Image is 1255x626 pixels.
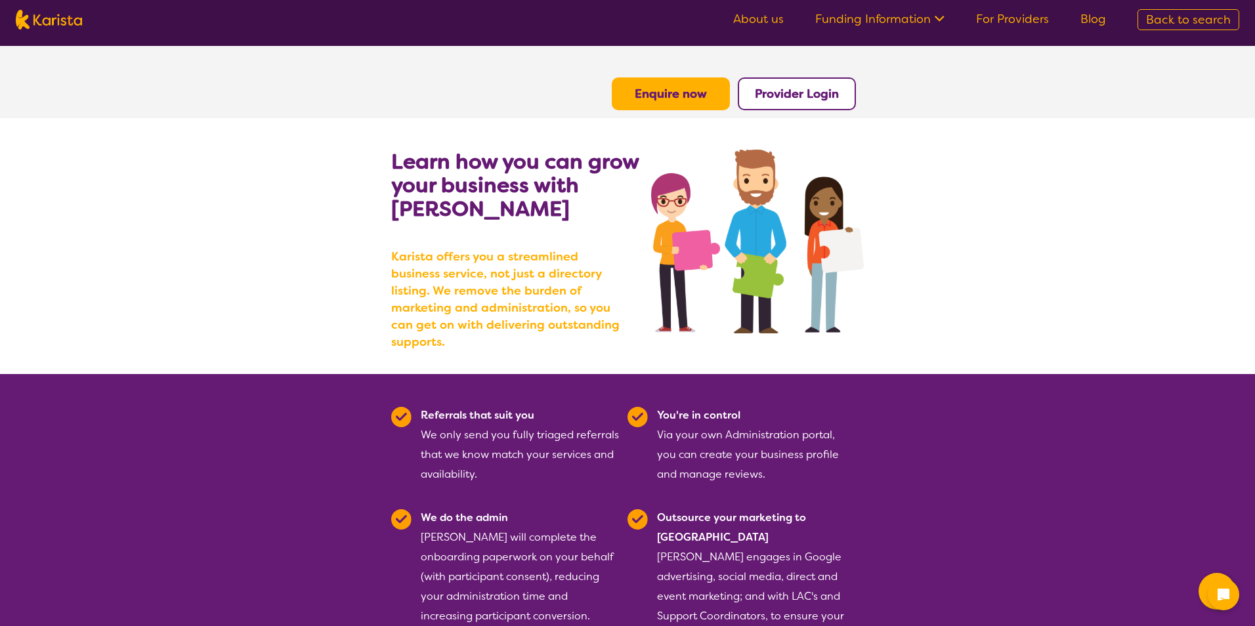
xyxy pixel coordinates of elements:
[815,11,945,27] a: Funding Information
[612,77,730,110] button: Enquire now
[627,407,648,427] img: Tick
[391,148,639,222] b: Learn how you can grow your business with [PERSON_NAME]
[1199,573,1235,610] button: Channel Menu
[1080,11,1106,27] a: Blog
[391,509,412,530] img: Tick
[421,408,534,422] b: Referrals that suit you
[391,248,627,350] b: Karista offers you a streamlined business service, not just a directory listing. We remove the bu...
[16,10,82,30] img: Karista logo
[1146,12,1231,28] span: Back to search
[657,408,740,422] b: You're in control
[651,150,864,333] img: grow your business with Karista
[1138,9,1239,30] a: Back to search
[421,511,508,524] b: We do the admin
[635,86,707,102] a: Enquire now
[657,406,856,484] div: Via your own Administration portal, you can create your business profile and manage reviews.
[421,406,620,484] div: We only send you fully triaged referrals that we know match your services and availability.
[627,509,648,530] img: Tick
[738,77,856,110] button: Provider Login
[755,86,839,102] a: Provider Login
[391,407,412,427] img: Tick
[657,511,806,544] b: Outsource your marketing to [GEOGRAPHIC_DATA]
[733,11,784,27] a: About us
[976,11,1049,27] a: For Providers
